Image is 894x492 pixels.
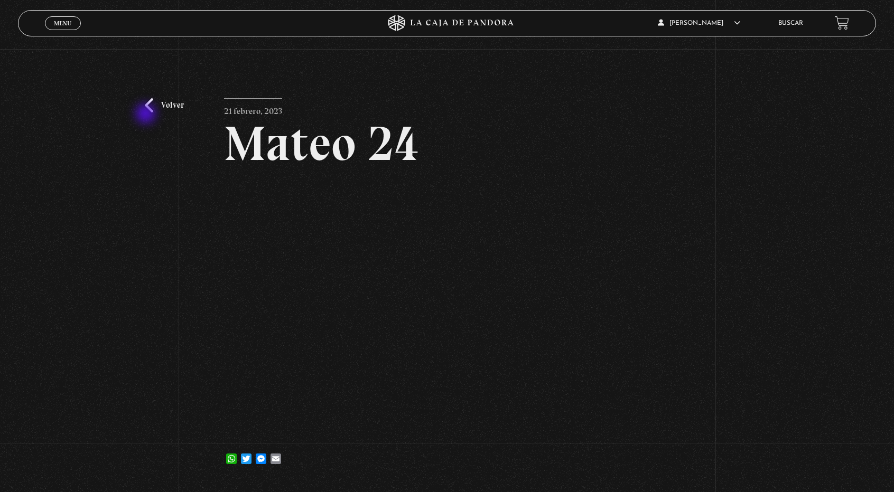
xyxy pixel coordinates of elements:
a: Email [268,443,283,464]
a: View your shopping cart [835,16,849,30]
a: WhatsApp [224,443,239,464]
a: Messenger [254,443,268,464]
a: Buscar [778,20,803,26]
span: Cerrar [50,29,75,36]
a: Twitter [239,443,254,464]
a: Volver [145,98,184,112]
p: 21 febrero, 2023 [224,98,282,119]
span: [PERSON_NAME] [658,20,740,26]
span: Menu [54,20,71,26]
h2: Mateo 24 [224,119,670,168]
